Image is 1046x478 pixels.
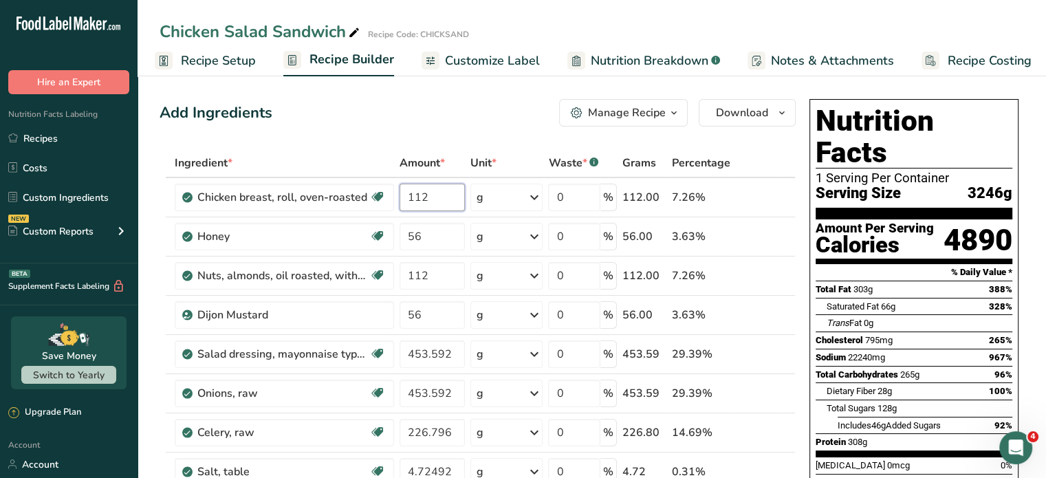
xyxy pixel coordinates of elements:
div: 226.80 [622,424,666,441]
a: Customize Label [422,45,540,76]
span: Total Sugars [827,403,875,413]
button: Manage Recipe [559,99,688,127]
div: 29.39% [672,385,730,402]
div: 7.26% [672,189,730,206]
span: Download [716,105,768,121]
div: Manage Recipe [588,105,666,121]
button: Hire an Expert [8,70,129,94]
div: g [477,307,483,323]
div: Onions, raw [197,385,369,402]
div: Recipe Code: CHICKSAND [368,28,469,41]
span: 28g [878,386,892,396]
div: Celery, raw [197,424,369,441]
button: Switch to Yearly [21,366,116,384]
span: Recipe Costing [948,52,1032,70]
section: % Daily Value * [816,264,1012,281]
span: Includes Added Sugars [838,420,941,431]
div: Calories [816,235,934,255]
span: 96% [994,369,1012,380]
div: g [477,385,483,402]
span: 22240mg [848,352,885,362]
div: Amount Per Serving [816,222,934,235]
div: 29.39% [672,346,730,362]
div: Waste [548,155,598,171]
span: 3246g [968,185,1012,202]
span: Serving Size [816,185,901,202]
span: 66g [881,301,895,312]
span: Nutrition Breakdown [591,52,708,70]
span: Total Fat [816,284,851,294]
span: 388% [989,284,1012,294]
a: Recipe Builder [283,44,394,77]
div: Honey [197,228,369,245]
i: Trans [827,318,849,328]
div: 453.59 [622,346,666,362]
span: Percentage [672,155,730,171]
div: 112.00 [622,189,666,206]
div: BETA [9,270,30,278]
div: NEW [8,215,29,223]
div: Salad dressing, mayonnaise type, regular, with salt [197,346,369,362]
span: [MEDICAL_DATA] [816,460,885,470]
div: 56.00 [622,307,666,323]
a: Recipe Setup [155,45,256,76]
div: Chicken Salad Sandwich [160,19,362,44]
span: 4 [1027,431,1038,442]
div: Custom Reports [8,224,94,239]
div: g [477,268,483,284]
span: Grams [622,155,656,171]
div: Upgrade Plan [8,406,81,420]
span: 128g [878,403,897,413]
div: g [477,189,483,206]
span: 967% [989,352,1012,362]
div: 3.63% [672,228,730,245]
div: 14.69% [672,424,730,441]
span: Amount [400,155,445,171]
div: Nuts, almonds, oil roasted, without salt added [197,268,369,284]
span: Recipe Setup [181,52,256,70]
div: Save Money [42,349,96,363]
a: Notes & Attachments [748,45,894,76]
span: Cholesterol [816,335,863,345]
span: Dietary Fiber [827,386,875,396]
span: 100% [989,386,1012,396]
div: 453.59 [622,385,666,402]
span: Ingredient [175,155,232,171]
span: Switch to Yearly [33,369,105,382]
span: 328% [989,301,1012,312]
span: Customize Label [445,52,540,70]
span: Unit [470,155,497,171]
span: 0mcg [887,460,910,470]
span: 308g [848,437,867,447]
div: g [477,424,483,441]
span: 0% [1001,460,1012,470]
div: 56.00 [622,228,666,245]
div: 4890 [944,222,1012,259]
div: g [477,346,483,362]
span: Sodium [816,352,846,362]
span: Notes & Attachments [771,52,894,70]
span: 265g [900,369,919,380]
div: g [477,228,483,245]
span: Protein [816,437,846,447]
span: Total Carbohydrates [816,369,898,380]
a: Recipe Costing [922,45,1032,76]
span: Fat [827,318,862,328]
span: 46g [871,420,886,431]
div: 7.26% [672,268,730,284]
span: Saturated Fat [827,301,879,312]
span: 0g [864,318,873,328]
div: Dijon Mustard [197,307,369,323]
span: 92% [994,420,1012,431]
div: 112.00 [622,268,666,284]
span: 303g [853,284,873,294]
div: Chicken breast, roll, oven-roasted [197,189,369,206]
h1: Nutrition Facts [816,105,1012,169]
span: 265% [989,335,1012,345]
div: Add Ingredients [160,102,272,124]
span: 795mg [865,335,893,345]
div: 1 Serving Per Container [816,171,1012,185]
iframe: Intercom live chat [999,431,1032,464]
span: Recipe Builder [309,50,394,69]
a: Nutrition Breakdown [567,45,720,76]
